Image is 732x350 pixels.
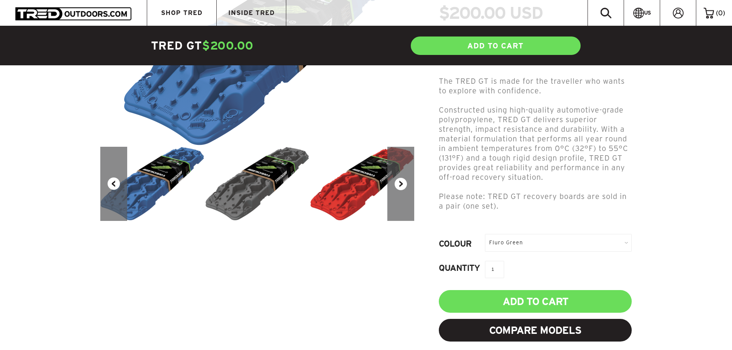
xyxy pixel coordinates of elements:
[410,36,581,56] a: ADD TO CART
[439,192,627,210] span: Please note: TRED GT recovery boards are sold in a pair (one set).
[151,38,366,53] h4: TRED GT
[161,10,203,16] span: SHOP TRED
[387,147,414,221] button: Next
[100,147,127,221] button: Previous
[228,10,275,16] span: INSIDE TRED
[439,239,485,251] label: Colour
[439,264,485,275] label: Quantity
[310,147,415,221] img: TREDGT-IsometricView_Wrap_Red_300x.png
[439,290,632,313] input: Add to Cart
[100,147,205,221] img: TREDGT-IsometricView_WrapBlue_300x.png
[202,39,254,52] span: $200.00
[704,8,714,18] img: cart-icon
[485,234,632,251] div: Fluro Green
[205,147,310,221] img: TREDGT-IsometricView_Wrap_Grey_300x.png
[439,76,632,96] p: The TRED GT is made for the traveller who wants to explore with confidence.
[716,10,725,17] span: ( )
[15,7,131,20] img: TRED Outdoors America
[718,9,723,17] span: 0
[439,106,628,181] span: Constructed using high-quality automotive-grade polypropylene, TRED GT delivers superior strength...
[439,319,632,342] a: Compare Models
